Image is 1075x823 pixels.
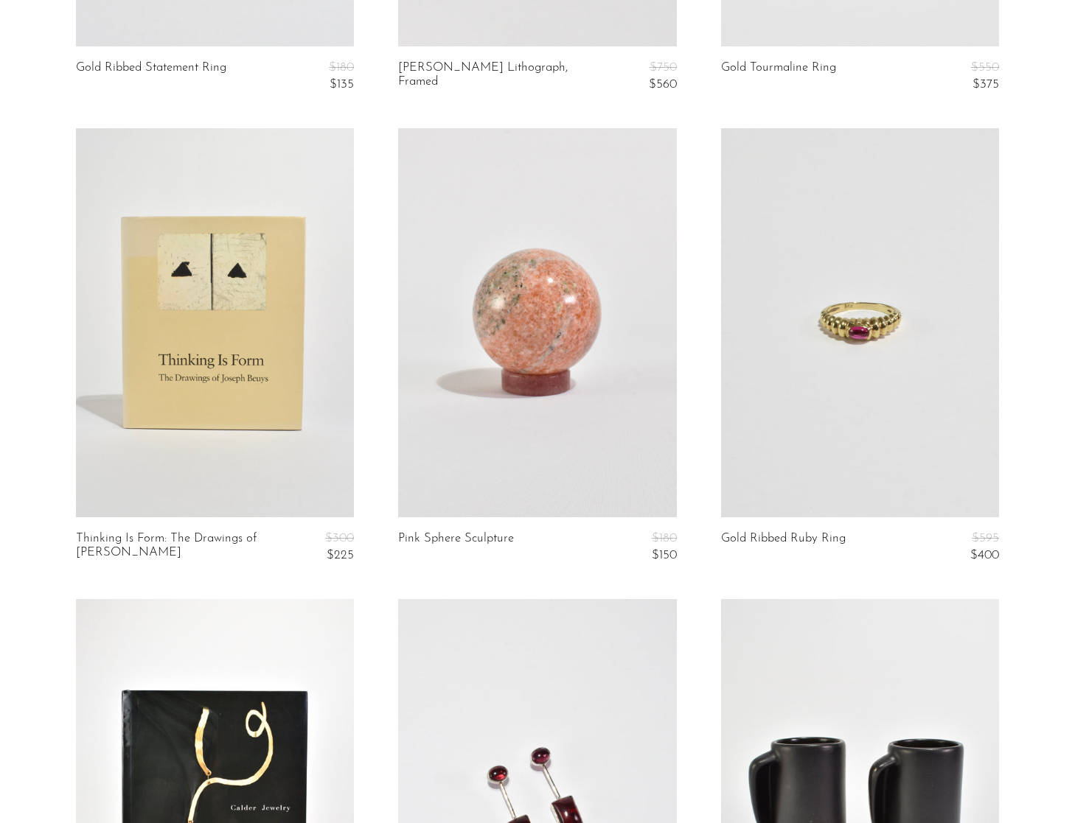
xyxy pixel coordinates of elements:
[970,549,999,561] span: $400
[329,61,354,74] span: $180
[330,78,354,91] span: $135
[652,532,677,544] span: $180
[971,61,999,74] span: $550
[649,78,677,91] span: $560
[972,532,999,544] span: $595
[973,78,999,91] span: $375
[650,61,677,74] span: $750
[652,549,677,561] span: $150
[398,532,514,562] a: Pink Sphere Sculpture
[76,61,226,91] a: Gold Ribbed Statement Ring
[721,532,846,562] a: Gold Ribbed Ruby Ring
[327,549,354,561] span: $225
[76,532,262,562] a: Thinking Is Form: The Drawings of [PERSON_NAME]
[721,61,836,91] a: Gold Tourmaline Ring
[325,532,354,544] span: $300
[398,61,584,91] a: [PERSON_NAME] Lithograph, Framed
